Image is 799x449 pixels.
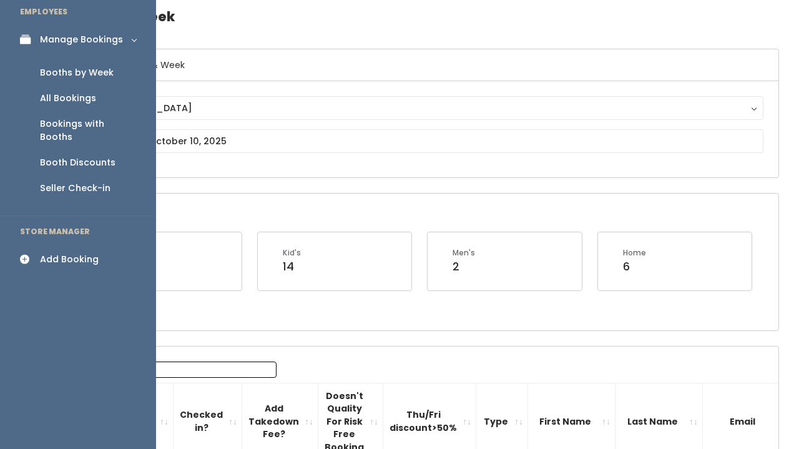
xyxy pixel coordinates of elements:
[40,66,114,79] div: Booths by Week
[72,362,277,378] label: Search:
[40,33,123,46] div: Manage Bookings
[40,117,136,144] div: Bookings with Booths
[117,362,277,378] input: Search:
[283,259,301,275] div: 14
[40,92,96,105] div: All Bookings
[453,247,475,259] div: Men's
[64,49,778,81] h6: Select Location & Week
[79,129,763,153] input: October 4 - October 10, 2025
[40,182,110,195] div: Seller Check-in
[453,259,475,275] div: 2
[283,247,301,259] div: Kid's
[623,247,646,259] div: Home
[623,259,646,275] div: 6
[40,253,99,266] div: Add Booking
[40,156,115,169] div: Booth Discounts
[91,101,752,115] div: [GEOGRAPHIC_DATA]
[79,96,763,120] button: [GEOGRAPHIC_DATA]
